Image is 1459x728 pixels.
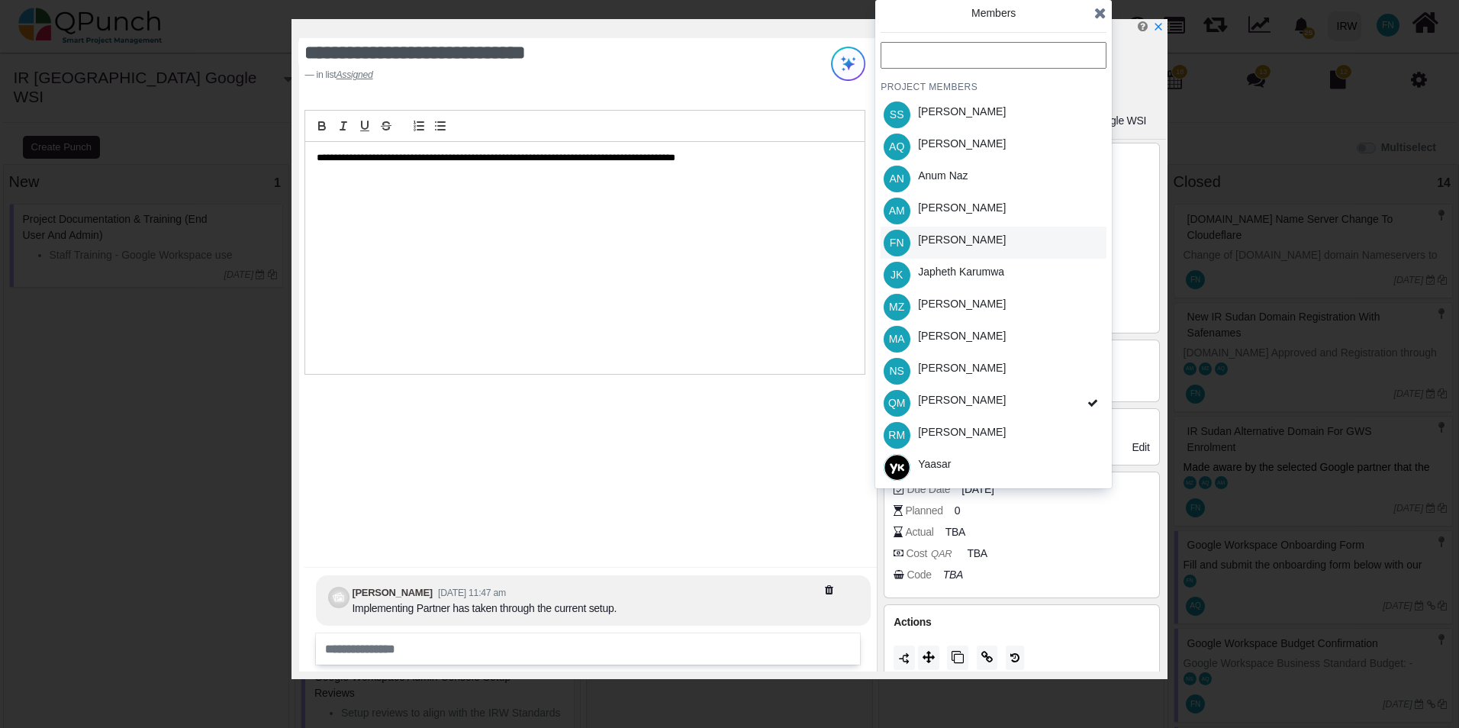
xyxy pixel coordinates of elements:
[831,47,865,81] img: Try writing with AI
[918,392,1006,408] div: [PERSON_NAME]
[947,646,968,670] button: Copy
[884,422,910,449] span: Ruman Muhith
[884,454,910,481] span: Yaasar
[894,616,931,628] span: Actions
[884,294,910,321] span: Mohammed Zabhier
[336,69,372,80] u: Assigned
[945,524,965,540] span: TBA
[884,454,910,481] img: avatar
[918,104,1006,120] div: [PERSON_NAME]
[884,358,910,385] span: Nadeem Sheikh
[1132,441,1150,453] span: Edit
[352,587,432,598] b: [PERSON_NAME]
[888,398,906,408] span: QM
[888,430,905,440] span: RM
[889,173,903,184] span: AN
[971,7,1016,19] span: Members
[918,264,1004,280] div: Japheth Karumwa
[943,569,963,581] i: TBA
[884,390,910,417] span: Qasim Munir
[918,360,1006,376] div: [PERSON_NAME]
[918,424,1006,440] div: [PERSON_NAME]
[977,646,997,670] button: Copy Link
[1138,21,1148,32] i: Edit Punch
[918,456,951,472] div: Yaasar
[881,81,1106,93] h4: PROJECT MEMBERS
[905,524,933,540] div: Actual
[906,546,955,562] div: Cost
[884,326,910,353] span: Morufu Adesanya
[927,544,955,563] i: QAR
[905,503,942,519] div: Planned
[889,205,905,216] span: AM
[918,200,1006,216] div: [PERSON_NAME]
[907,482,950,498] div: Due Date
[898,652,911,665] img: LaQAAAABJRU5ErkJggg==
[890,109,904,120] span: SS
[352,601,617,617] div: Implementing Partner has taken through the current setup.
[1153,21,1164,32] svg: x
[918,646,939,670] button: Move
[889,333,905,344] span: MA
[884,230,910,256] span: Francis Ndichu
[918,296,1006,312] div: [PERSON_NAME]
[894,646,915,670] button: Duration should be greater than 1 day to split
[907,567,931,583] div: Code
[889,301,904,312] span: MZ
[967,546,987,562] span: TBA
[889,141,904,152] span: AQ
[889,366,903,376] span: NS
[884,198,910,224] span: Asad Malik
[884,134,910,160] span: Aamar Qayum
[884,262,910,288] span: Japheth Karumwa
[891,269,903,280] span: JK
[438,588,506,598] small: [DATE] 11:47 am
[336,69,372,80] cite: Source Title
[918,232,1006,248] div: [PERSON_NAME]
[918,168,968,184] div: Anum Naz
[884,166,910,192] span: Anum Naz
[918,136,1006,152] div: [PERSON_NAME]
[961,482,994,498] span: [DATE]
[890,237,904,248] span: FN
[918,328,1006,344] div: [PERSON_NAME]
[884,101,910,128] span: Samuel Serugo
[1153,21,1164,33] a: x
[955,503,961,519] span: 0
[1006,646,1024,670] button: History
[304,68,768,82] footer: in list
